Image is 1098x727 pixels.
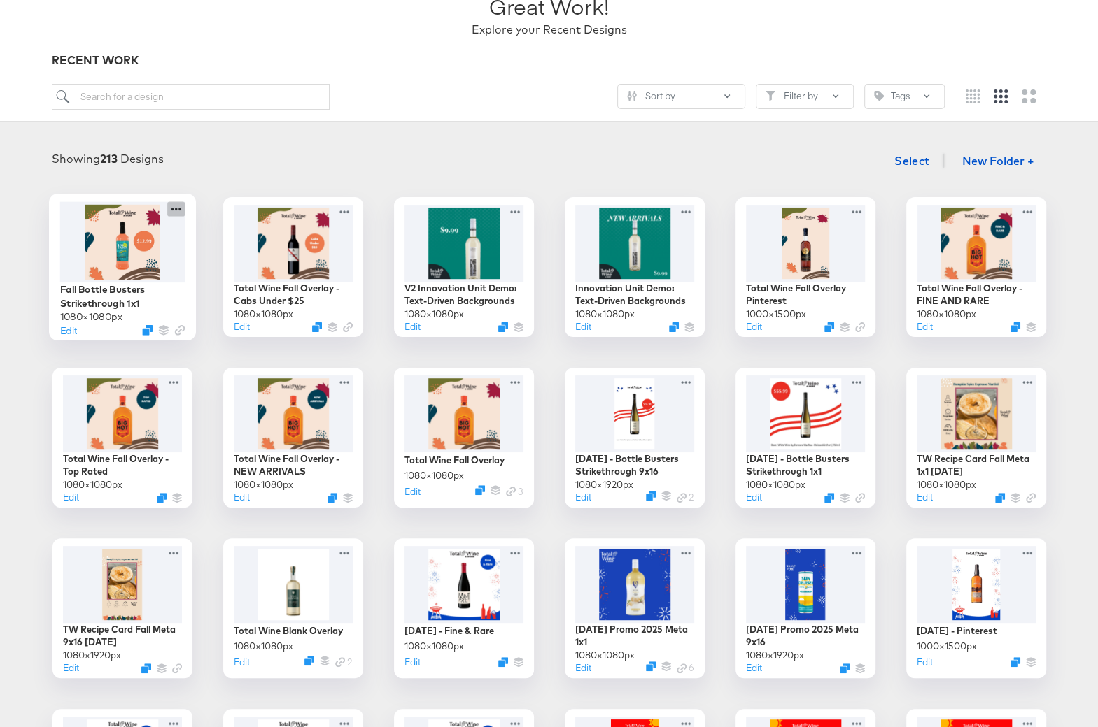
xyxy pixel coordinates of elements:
div: [DATE] Promo 2025 Meta 9x161080×1920pxEditDuplicate [735,538,875,678]
svg: Duplicate [995,493,1005,503]
button: Edit [59,323,76,336]
div: Total Wine Fall Overlay - FINE AND RARE [917,282,1036,308]
svg: Duplicate [824,322,834,332]
svg: Sliders [627,91,637,101]
svg: Link [677,493,687,503]
div: 1080 × 1080 px [234,478,293,491]
button: Duplicate [141,663,151,673]
div: [DATE] Promo 2025 Meta 1x1 [575,623,694,649]
div: Showing Designs [52,151,164,167]
div: Total Wine Fall Overlay - Cabs Under $251080×1080pxEditDuplicate [223,197,363,337]
div: TW Recipe Card Fall Meta 9x16 [DATE] [63,623,182,649]
div: [DATE] - Bottle Busters Strikethrough 9x161080×1920pxEditDuplicateLink 2 [565,368,705,508]
svg: Duplicate [646,661,656,671]
button: Edit [746,491,762,504]
div: Total Wine Fall Overlay Pinterest [746,282,865,308]
span: Select [894,151,930,171]
div: 6 [677,661,694,675]
div: 1080 × 1080 px [746,478,805,491]
svg: Link [677,663,687,673]
div: Total Wine Fall Overlay Pinterest1000×1500pxEditDuplicate [735,197,875,337]
svg: Tag [874,91,884,101]
svg: Duplicate [328,493,337,503]
div: Total Wine Fall Overlay - NEW ARRIVALS1080×1080pxEditDuplicate [223,368,363,508]
button: Duplicate [498,657,508,667]
svg: Duplicate [646,491,656,501]
svg: Duplicate [1011,657,1020,667]
button: Edit [234,320,250,333]
svg: Duplicate [824,493,834,503]
div: Explore your Recent Designs [472,22,627,38]
svg: Duplicate [142,325,153,336]
button: Edit [63,661,79,675]
button: Edit [917,656,933,669]
div: V2 Innovation Unit Demo: Text-Driven Backgrounds [404,282,523,308]
div: Total Wine Blank Overlay [234,624,343,638]
div: [DATE] Promo 2025 Meta 9x16 [746,623,865,649]
div: 1080 × 1080 px [404,469,464,482]
svg: Duplicate [498,322,508,332]
div: [DATE] - Bottle Busters Strikethrough 9x16 [575,452,694,478]
div: Innovation Unit Demo: Text-Driven Backgrounds [575,282,694,308]
div: Total Wine Fall Overlay - FINE AND RARE1080×1080pxEditDuplicate [906,197,1046,337]
div: 1080 × 1080 px [917,478,976,491]
svg: Duplicate [475,485,485,495]
div: [DATE] Promo 2025 Meta 1x11080×1080pxEditDuplicateLink 6 [565,538,705,678]
svg: Duplicate [669,322,679,332]
div: Total Wine Fall Overlay1080×1080pxEditDuplicateLink 3 [394,368,534,508]
div: Total Wine Fall Overlay - Cabs Under $25 [234,282,353,308]
button: Edit [404,656,421,669]
strong: 213 [100,152,118,166]
div: 1080 × 1080 px [234,640,293,653]
div: TW Recipe Card Fall Meta 1x1 [DATE] [917,452,1036,478]
div: Total Wine Fall Overlay [404,454,505,467]
svg: Link [1026,493,1036,503]
svg: Large grid [1022,89,1036,103]
svg: Duplicate [304,656,314,665]
div: TW Recipe Card Fall Meta 9x16 [DATE]1080×1920pxEditDuplicate [52,538,192,678]
button: Edit [404,485,421,498]
div: 1080 × 1080 px [575,649,635,662]
div: [DATE] - Fine & Rare [404,624,494,638]
div: 1080 × 1080 px [404,308,464,321]
button: Edit [917,491,933,504]
div: 1000 × 1500 px [746,308,806,321]
div: 1080 × 1080 px [59,310,122,323]
button: Edit [746,661,762,675]
svg: Small grid [966,89,980,103]
div: Fall Bottle Busters Strikethrough 1x1 [59,282,185,310]
div: 1000 × 1500 px [917,640,977,653]
button: Edit [404,320,421,333]
svg: Link [343,322,353,332]
div: [DATE] - Bottle Busters Strikethrough 1x11080×1080pxEditDuplicate [735,368,875,508]
div: 2 [677,491,694,504]
button: Duplicate [840,663,850,673]
svg: Link [855,322,865,332]
button: TagTags [864,84,945,109]
div: 1080 × 1080 px [234,308,293,321]
button: Edit [575,661,591,675]
div: Total Wine Fall Overlay - Top Rated1080×1080pxEditDuplicate [52,368,192,508]
svg: Duplicate [157,493,167,503]
div: TW Recipe Card Fall Meta 1x1 [DATE]1080×1080pxEditDuplicate [906,368,1046,508]
svg: Duplicate [312,322,322,332]
div: 3 [506,485,523,498]
button: New Folder + [950,149,1046,175]
div: RECENT WORK [52,52,1046,69]
button: SlidersSort by [617,84,745,109]
div: Innovation Unit Demo: Text-Driven Backgrounds1080×1080pxEditDuplicate [565,197,705,337]
button: Edit [234,491,250,504]
div: 1080 × 1920 px [63,649,121,662]
div: Total Wine Fall Overlay - NEW ARRIVALS [234,452,353,478]
button: FilterFilter by [756,84,854,109]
